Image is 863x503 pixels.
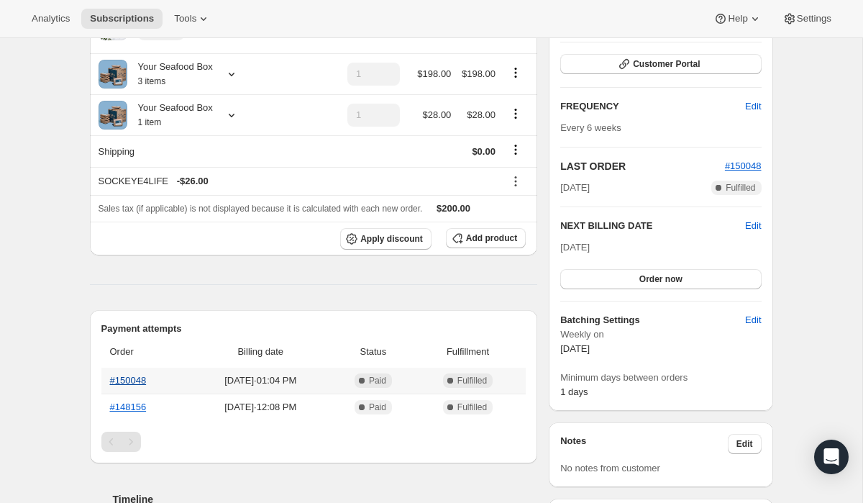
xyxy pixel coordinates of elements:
[360,233,423,245] span: Apply discount
[560,371,761,385] span: Minimum days between orders
[419,345,517,359] span: Fulfillment
[797,13,831,24] span: Settings
[725,160,762,171] a: #150048
[560,181,590,195] span: [DATE]
[165,9,219,29] button: Tools
[193,373,329,388] span: [DATE] · 01:04 PM
[560,159,725,173] h2: LAST ORDER
[745,99,761,114] span: Edit
[504,142,527,158] button: Shipping actions
[193,345,329,359] span: Billing date
[174,13,196,24] span: Tools
[560,122,621,133] span: Every 6 weeks
[127,60,213,89] div: Your Seafood Box
[633,58,700,70] span: Customer Portal
[814,440,849,474] div: Open Intercom Messenger
[705,9,770,29] button: Help
[560,386,588,397] span: 1 days
[745,313,761,327] span: Edit
[81,9,163,29] button: Subscriptions
[99,60,127,89] img: product img
[774,9,840,29] button: Settings
[560,99,745,114] h2: FREQUENCY
[560,434,728,454] h3: Notes
[127,101,213,130] div: Your Seafood Box
[560,327,761,342] span: Weekly on
[101,336,189,368] th: Order
[504,106,527,122] button: Product actions
[101,322,526,336] h2: Payment attempts
[728,434,762,454] button: Edit
[437,203,470,214] span: $200.00
[504,65,527,81] button: Product actions
[745,219,761,233] button: Edit
[736,438,753,450] span: Edit
[560,269,761,289] button: Order now
[736,309,770,332] button: Edit
[32,13,70,24] span: Analytics
[457,402,487,413] span: Fulfilled
[560,54,761,74] button: Customer Portal
[423,109,452,120] span: $28.00
[23,9,78,29] button: Analytics
[560,313,745,327] h6: Batching Settings
[138,76,166,86] small: 3 items
[101,432,526,452] nav: Pagination
[417,68,451,79] span: $198.00
[340,228,431,250] button: Apply discount
[725,159,762,173] button: #150048
[560,463,660,473] span: No notes from customer
[90,135,341,167] th: Shipping
[736,95,770,118] button: Edit
[467,109,496,120] span: $28.00
[337,345,410,359] span: Status
[466,232,517,244] span: Add product
[369,375,386,386] span: Paid
[110,402,147,412] a: #148156
[138,117,162,127] small: 1 item
[560,219,745,233] h2: NEXT BILLING DATE
[99,174,496,189] div: SOCKEYE4LIFE
[560,343,590,354] span: [DATE]
[99,204,423,214] span: Sales tax (if applicable) is not displayed because it is calculated with each new order.
[457,375,487,386] span: Fulfilled
[369,402,386,413] span: Paid
[110,375,147,386] a: #150048
[560,242,590,253] span: [DATE]
[99,101,127,130] img: product img
[726,182,755,194] span: Fulfilled
[639,273,682,285] span: Order now
[472,146,496,157] span: $0.00
[90,13,154,24] span: Subscriptions
[728,13,747,24] span: Help
[446,228,526,248] button: Add product
[462,68,496,79] span: $198.00
[193,400,329,414] span: [DATE] · 12:08 PM
[177,174,209,189] span: - $26.00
